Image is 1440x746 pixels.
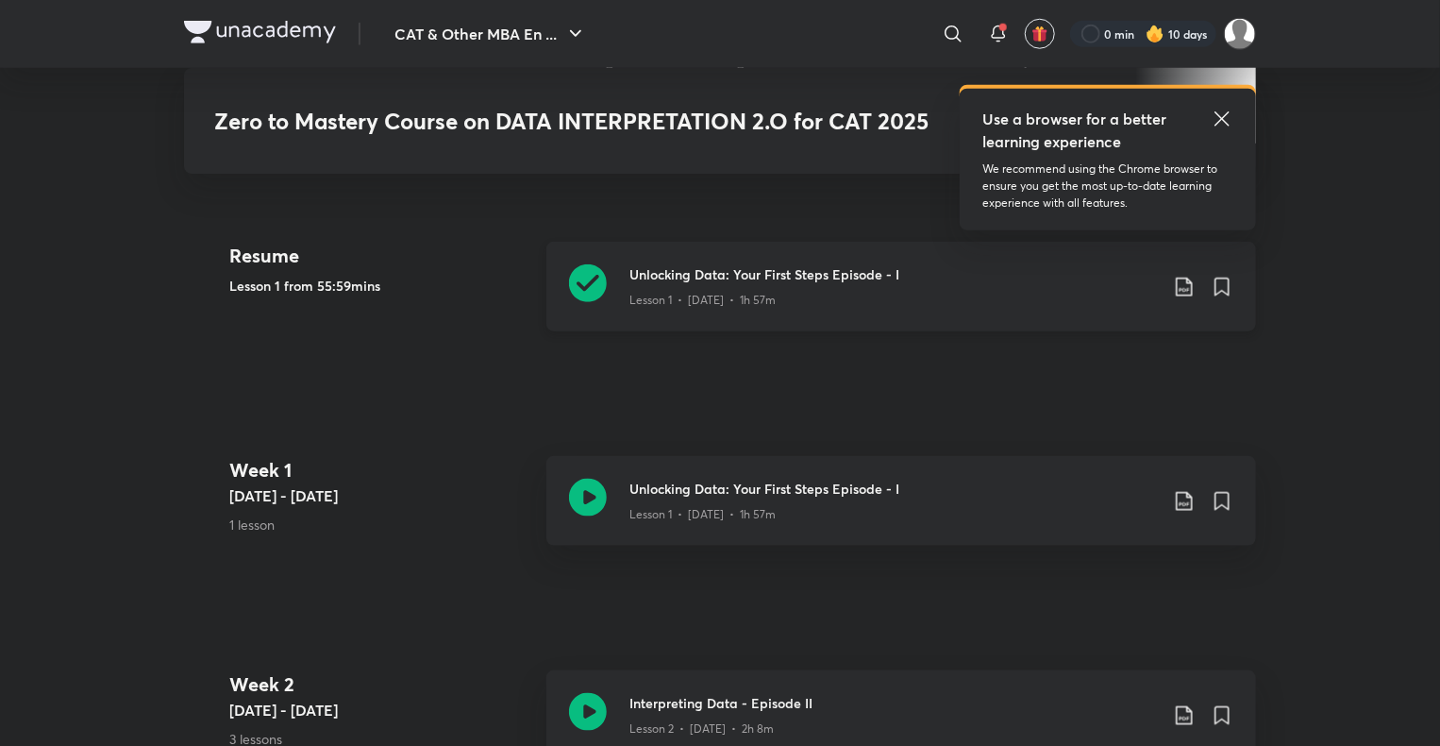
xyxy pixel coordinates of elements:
h5: [DATE] - [DATE] [229,699,531,721]
h4: Week 2 [229,670,531,699]
p: Lesson 1 • [DATE] • 1h 57m [629,506,776,523]
h3: Unlocking Data: Your First Steps Episode - I [629,479,1158,499]
h3: Interpreting Data - Episode II [629,693,1158,713]
a: Unlocking Data: Your First Steps Episode - ILesson 1 • [DATE] • 1h 57m [546,456,1256,568]
p: Lesson 2 • [DATE] • 2h 8m [629,721,774,738]
p: We recommend using the Chrome browser to ensure you get the most up-to-date learning experience w... [982,161,1233,212]
img: Company Logo [184,21,336,43]
button: CAT & Other MBA En ... [383,15,598,53]
h5: Use a browser for a better learning experience [982,108,1170,153]
h4: Week 1 [229,456,531,484]
a: Company Logo [184,21,336,48]
h3: Zero to Mastery Course on DATA INTERPRETATION 2.O for CAT 2025 [214,108,953,135]
img: avatar [1031,25,1048,42]
h5: Lesson 1 from 55:59mins [229,276,531,296]
h4: Resume [229,242,531,270]
button: avatar [1025,19,1055,49]
h5: [DATE] - [DATE] [229,484,531,507]
a: Unlocking Data: Your First Steps Episode - ILesson 1 • [DATE] • 1h 57m [546,242,1256,354]
p: Lesson 1 • [DATE] • 1h 57m [629,292,776,309]
img: streak [1146,25,1164,43]
h3: Unlocking Data: Your First Steps Episode - I [629,264,1158,284]
img: Aparna Dubey [1224,18,1256,50]
p: 1 lesson [229,515,531,534]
